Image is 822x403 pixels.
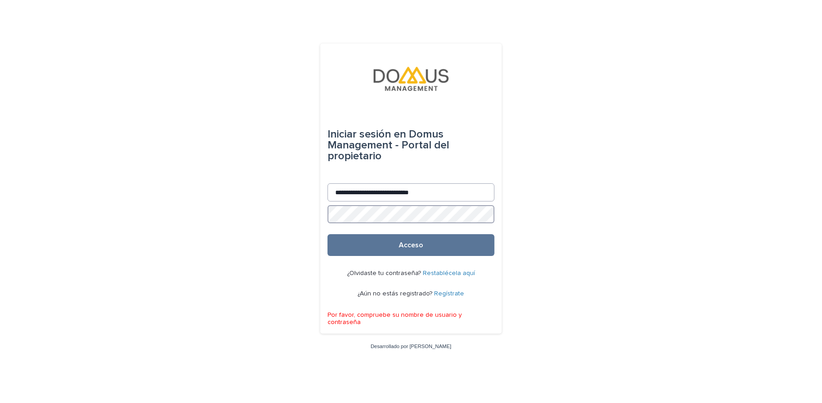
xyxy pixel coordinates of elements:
[347,270,421,276] font: ¿Olvidaste tu contraseña?
[372,65,450,93] img: VjFRjB5lTdaZCaRqN7LD
[423,270,475,276] a: Restablécela aquí
[358,290,433,297] font: ¿Aún no estás registrado?
[435,290,465,297] a: Regístrate
[399,241,423,249] font: Acceso
[371,344,451,349] a: Desarrollado por [PERSON_NAME]
[328,312,462,326] font: Por favor, compruebe su nombre de usuario y contraseña
[328,129,406,140] font: Iniciar sesión en
[328,129,449,162] font: Domus Management - Portal del propietario
[328,234,494,256] button: Acceso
